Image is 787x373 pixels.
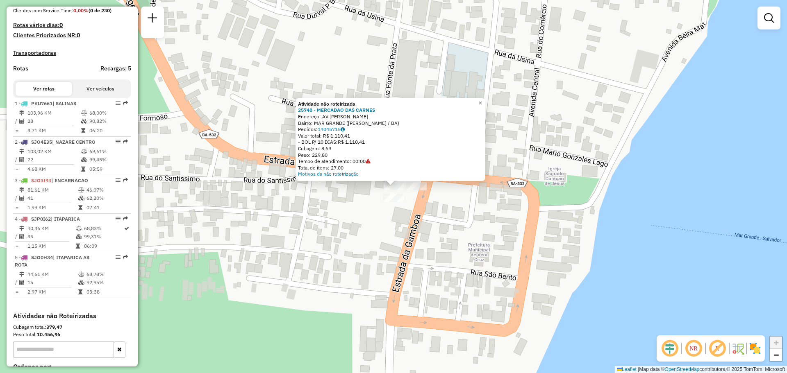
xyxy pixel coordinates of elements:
[15,233,19,241] td: /
[86,288,127,296] td: 03:38
[27,165,81,173] td: 4,68 KM
[298,133,483,139] div: Valor total: R$ 1.110,41
[46,324,62,330] strong: 379,47
[81,167,85,172] i: Tempo total em rota
[478,99,482,106] span: ×
[13,32,131,39] h4: Clientes Priorizados NR:
[366,158,371,164] a: Sem service time
[19,119,24,124] i: Total de Atividades
[19,234,24,239] i: Total de Atividades
[27,117,81,125] td: 28
[89,165,128,173] td: 05:59
[81,119,87,124] i: % de utilização da cubagem
[406,182,427,190] div: Atividade não roteirizada - MERCADAO DAS CARNES
[123,101,128,106] em: Rota exportada
[731,342,744,355] img: Fluxo de ruas
[298,126,483,133] div: Pedidos:
[100,65,131,72] h4: Recargas: 5
[27,242,75,250] td: 1,15 KM
[13,312,131,320] h4: Atividades não Roteirizadas
[86,186,127,194] td: 46,07%
[638,366,639,372] span: |
[124,226,129,231] i: Rota otimizada
[123,139,128,144] em: Rota exportada
[15,216,80,222] span: 4 -
[15,127,19,135] td: =
[15,278,19,287] td: /
[78,188,84,192] i: % de utilização do peso
[51,216,80,222] span: | ITAPARICA
[773,337,779,348] span: +
[383,194,404,202] div: Atividade não roteirizada - MERCADAO DAS CARNES
[86,270,127,278] td: 68,78%
[27,233,75,241] td: 35
[31,254,53,260] span: SJO0H34
[15,139,96,145] span: 2 -
[84,242,123,250] td: 06:09
[116,216,121,221] em: Opções
[78,205,82,210] i: Tempo total em rota
[31,177,51,183] span: SJO3I93
[81,128,85,133] i: Tempo total em rota
[298,152,483,158] div: Peso: 229,80
[73,7,89,14] strong: 0,00%
[27,156,81,164] td: 22
[27,109,81,117] td: 103,96 KM
[52,139,96,145] span: | NAZARE CENTRO
[13,362,131,371] label: Ordenar por:
[318,126,345,132] a: 14045715
[86,194,127,202] td: 62,20%
[13,50,131,57] h4: Transportadoras
[116,139,121,144] em: Opções
[15,100,76,106] span: 1 -
[298,101,355,107] strong: Atividade não roteirizada
[81,157,87,162] i: % de utilização da cubagem
[13,323,131,331] div: Cubagem total:
[116,255,121,260] em: Opções
[617,366,637,372] a: Leaflet
[144,10,161,28] a: Nova sessão e pesquisa
[298,107,375,113] a: 25748 - MERCADAO DAS CARNES
[298,139,483,145] div: - BOL P/ 10 DIAS:
[15,117,19,125] td: /
[27,224,75,233] td: 40,36 KM
[78,272,84,277] i: % de utilização do peso
[86,278,127,287] td: 92,95%
[15,156,19,164] td: /
[52,100,76,106] span: | SALINAS
[660,339,680,358] span: Ocultar deslocamento
[15,165,19,173] td: =
[13,65,28,72] h4: Rotas
[15,288,19,296] td: =
[31,216,51,222] span: SJP0I62
[383,182,404,190] div: Atividade não roteirizada - MERCADAO DAS CARNES
[27,147,81,156] td: 103,02 KM
[27,270,78,278] td: 44,61 KM
[27,203,78,212] td: 1,99 KM
[27,127,81,135] td: 3,71 KM
[298,158,483,165] div: Tempo de atendimento: 00:00
[123,216,128,221] em: Rota exportada
[298,145,483,152] div: Cubagem: 8,69
[19,149,24,154] i: Distância Total
[31,139,52,145] span: SJO4E35
[72,82,129,96] button: Ver veículos
[13,22,131,29] h4: Rotas vários dias:
[298,165,483,171] div: Total de itens: 27,00
[15,254,89,268] span: 5 -
[615,366,787,373] div: Map data © contributors,© 2025 TomTom, Microsoft
[665,366,700,372] a: OpenStreetMap
[15,242,19,250] td: =
[748,342,762,355] img: Exibir/Ocultar setores
[19,272,24,277] i: Distância Total
[19,280,24,285] i: Total de Atividades
[89,127,128,135] td: 06:20
[89,156,128,164] td: 99,45%
[761,10,777,26] a: Exibir filtros
[298,171,359,177] a: Motivos da não roteirização
[19,226,24,231] i: Distância Total
[76,244,80,249] i: Tempo total em rota
[684,339,703,358] span: Ocultar NR
[773,350,779,360] span: −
